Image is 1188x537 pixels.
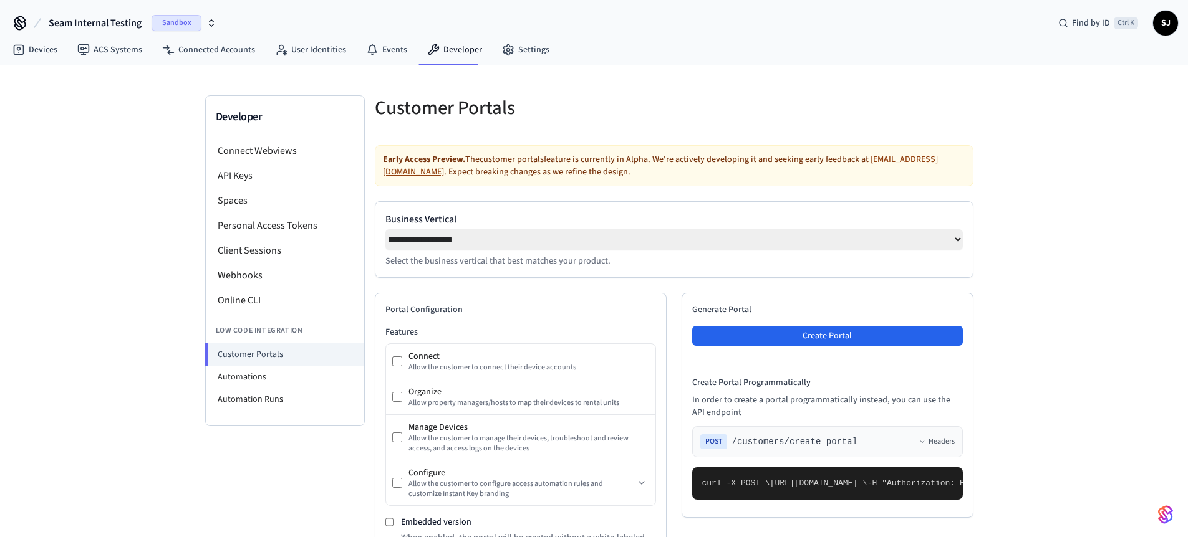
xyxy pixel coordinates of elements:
a: [EMAIL_ADDRESS][DOMAIN_NAME] [383,153,938,178]
label: Embedded version [401,516,471,528]
button: Create Portal [692,326,963,346]
li: Webhooks [206,263,364,288]
a: Connected Accounts [152,39,265,61]
button: SJ [1153,11,1178,36]
strong: Early Access Preview. [383,153,465,166]
div: Organize [408,386,649,398]
div: Allow the customer to manage their devices, troubleshoot and review access, and access logs on th... [408,434,649,454]
span: [URL][DOMAIN_NAME] \ [770,478,867,488]
span: curl -X POST \ [702,478,770,488]
li: Customer Portals [205,343,364,366]
li: Connect Webviews [206,138,364,163]
a: Events [356,39,417,61]
button: Headers [919,437,955,447]
label: Business Vertical [385,212,963,227]
li: Online CLI [206,288,364,313]
li: Client Sessions [206,238,364,263]
div: Configure [408,467,634,479]
li: Spaces [206,188,364,213]
div: Manage Devices [408,421,649,434]
li: Low Code Integration [206,318,364,343]
p: In order to create a portal programmatically instead, you can use the API endpoint [692,394,963,419]
h4: Create Portal Programmatically [692,376,963,389]
li: API Keys [206,163,364,188]
h2: Portal Configuration [385,303,656,316]
a: Developer [417,39,492,61]
div: Allow the customer to connect their device accounts [408,363,649,373]
div: Allow the customer to configure access automation rules and customize Instant Key branding [408,479,634,499]
img: SeamLogoGradient.69752ec5.svg [1158,505,1173,525]
div: Allow property managers/hosts to map their devices to rental units [408,398,649,408]
div: Find by IDCtrl K [1048,12,1148,34]
span: -H "Authorization: Bearer seam_api_key_123456" \ [867,478,1101,488]
a: Devices [2,39,67,61]
a: User Identities [265,39,356,61]
h5: Customer Portals [375,95,667,121]
span: Ctrl K [1114,17,1138,29]
div: Connect [408,350,649,363]
a: Settings [492,39,559,61]
span: POST [700,434,727,449]
div: The customer portals feature is currently in Alpha. We're actively developing it and seeking earl... [375,145,973,186]
span: Find by ID [1072,17,1110,29]
h2: Generate Portal [692,303,963,316]
span: /customers/create_portal [732,435,858,448]
li: Automation Runs [206,388,364,411]
li: Personal Access Tokens [206,213,364,238]
a: ACS Systems [67,39,152,61]
span: Seam Internal Testing [49,16,142,31]
span: Sandbox [152,15,201,31]
li: Automations [206,366,364,388]
span: SJ [1154,12,1177,34]
h3: Developer [216,108,354,126]
h3: Features [385,326,656,338]
p: Select the business vertical that best matches your product. [385,255,963,267]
